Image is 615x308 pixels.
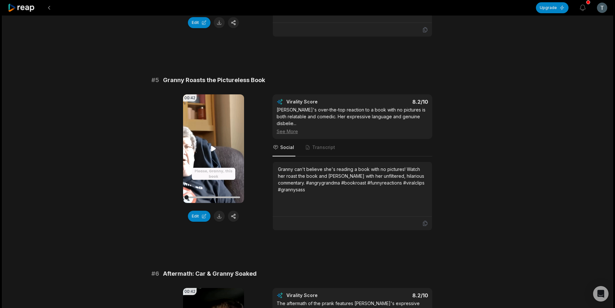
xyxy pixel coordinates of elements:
div: [PERSON_NAME]'s over-the-top reaction to a book with no pictures is both relatable and comedic. H... [277,106,428,135]
div: Virality Score [286,99,356,105]
div: Virality Score [286,292,356,299]
button: Upgrade [536,2,569,13]
div: Granny can't believe she's reading a book with no pictures! Watch her roast the book and [PERSON_... [278,166,427,193]
span: Granny Roasts the Pictureless Book [163,76,265,85]
video: Your browser does not support mp4 format. [183,94,244,203]
button: Edit [188,211,210,222]
div: See More [277,128,428,135]
span: # 5 [151,76,159,85]
div: 8.2 /10 [359,292,428,299]
button: Edit [188,17,210,28]
span: Social [280,144,294,151]
span: Transcript [312,144,335,151]
span: Aftermath: Car & Granny Soaked [163,269,257,278]
div: Open Intercom Messenger [593,286,609,302]
div: 8.2 /10 [359,99,428,105]
span: # 6 [151,269,159,278]
nav: Tabs [272,139,432,156]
